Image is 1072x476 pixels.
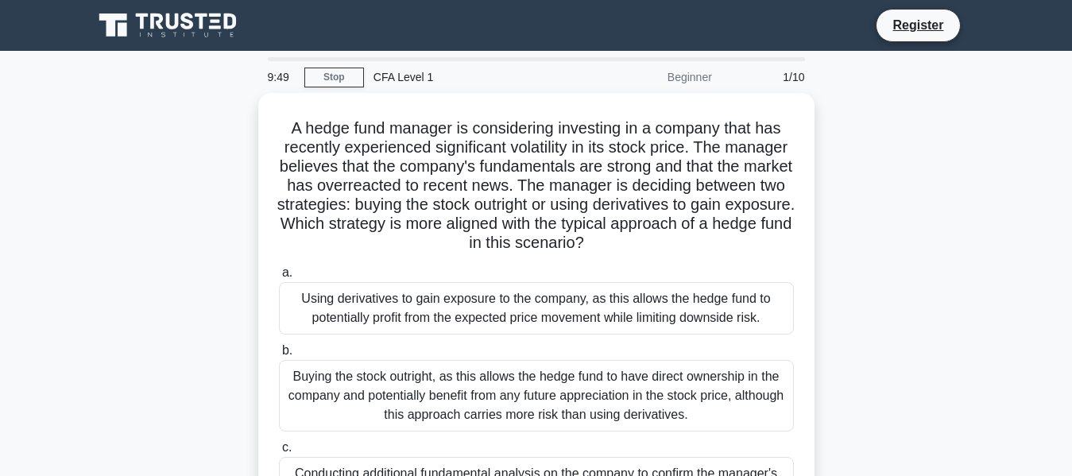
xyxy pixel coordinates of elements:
[364,61,582,93] div: CFA Level 1
[582,61,722,93] div: Beginner
[722,61,815,93] div: 1/10
[282,343,292,357] span: b.
[258,61,304,93] div: 9:49
[304,68,364,87] a: Stop
[282,440,292,454] span: c.
[282,265,292,279] span: a.
[279,282,794,335] div: Using derivatives to gain exposure to the company, as this allows the hedge fund to potentially p...
[883,15,953,35] a: Register
[279,360,794,431] div: Buying the stock outright, as this allows the hedge fund to have direct ownership in the company ...
[277,118,795,253] h5: A hedge fund manager is considering investing in a company that has recently experienced signific...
